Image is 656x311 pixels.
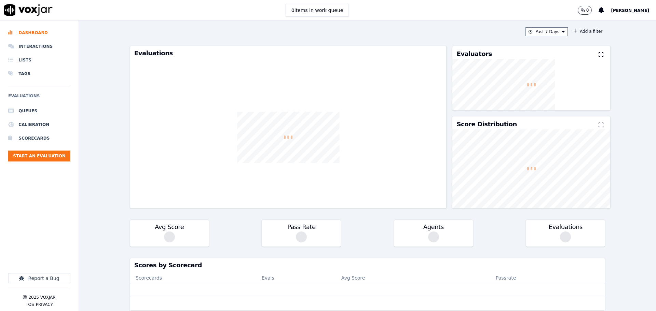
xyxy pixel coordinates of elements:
button: Past 7 Days [525,27,568,36]
h3: Avg Score [134,224,205,230]
button: TOS [26,302,34,307]
button: 0items in work queue [286,4,349,17]
h3: Evaluators [456,51,492,57]
h3: Evaluations [530,224,601,230]
h6: Evaluations [8,92,70,104]
p: 0 [586,8,589,13]
a: Scorecards [8,131,70,145]
h3: Score Distribution [456,121,517,127]
button: Start an Evaluation [8,151,70,161]
a: Queues [8,104,70,118]
h3: Agents [398,224,469,230]
button: Report a Bug [8,273,70,283]
button: Privacy [36,302,53,307]
img: voxjar logo [4,4,53,16]
th: Passrate [453,272,559,283]
p: 2025 Voxjar [28,295,55,300]
a: Calibration [8,118,70,131]
a: Dashboard [8,26,70,40]
h3: Evaluations [134,50,442,56]
span: [PERSON_NAME] [611,8,649,13]
th: Evals [256,272,336,283]
button: [PERSON_NAME] [611,6,656,14]
button: 0 [578,6,599,15]
a: Interactions [8,40,70,53]
button: 0 [578,6,592,15]
a: Tags [8,67,70,81]
h3: Pass Rate [266,224,337,230]
th: Avg Score [336,272,453,283]
h3: Scores by Scorecard [134,262,601,268]
button: Add a filter [571,27,605,36]
th: Scorecards [130,272,256,283]
a: Lists [8,53,70,67]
